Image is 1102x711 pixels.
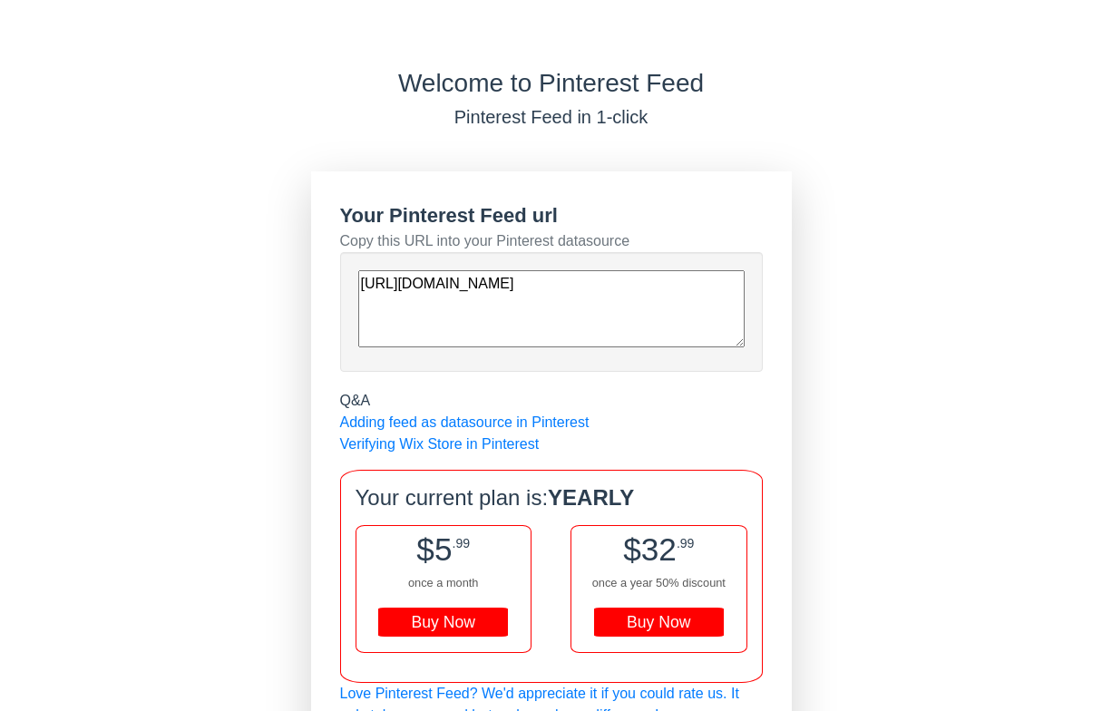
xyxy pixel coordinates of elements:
[340,390,763,412] div: Q&A
[623,531,677,567] span: $32
[677,536,695,550] span: .99
[340,414,590,430] a: Adding feed as datasource in Pinterest
[356,574,531,591] div: once a month
[378,608,508,637] div: Buy Now
[340,200,763,230] div: Your Pinterest Feed url
[416,531,452,567] span: $5
[571,574,746,591] div: once a year 50% discount
[452,536,470,550] span: .99
[356,485,747,511] h4: Your current plan is:
[594,608,724,637] div: Buy Now
[548,485,634,510] b: YEARLY
[340,436,540,452] a: Verifying Wix Store in Pinterest
[340,230,763,252] div: Copy this URL into your Pinterest datasource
